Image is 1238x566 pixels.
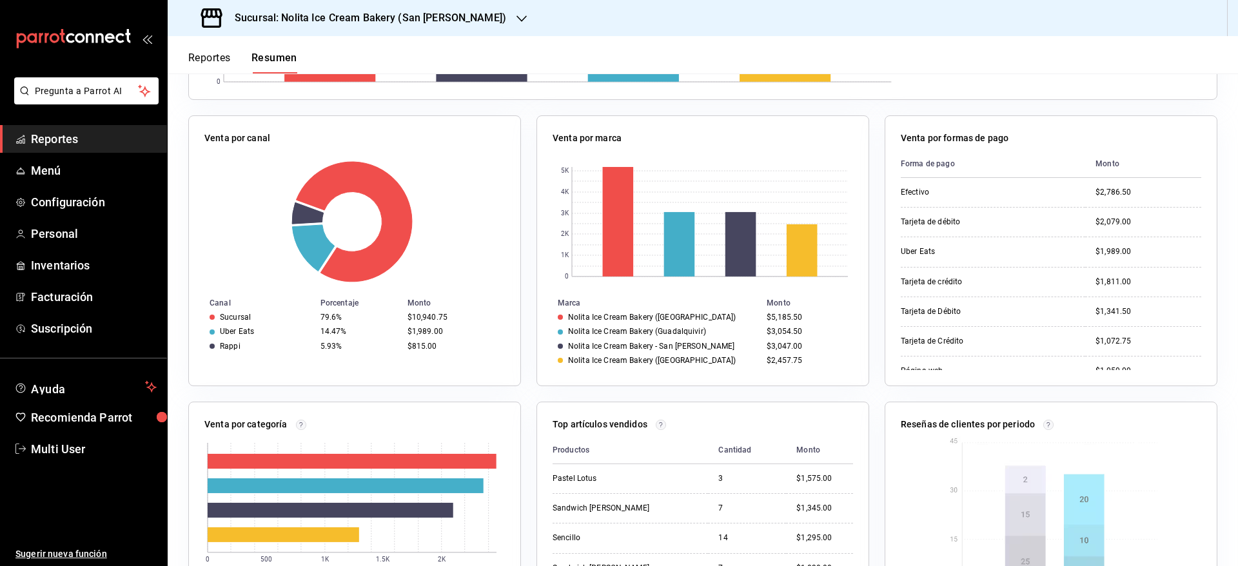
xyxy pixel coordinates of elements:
button: Pregunta a Parrot AI [14,77,159,104]
div: 14.47% [320,327,397,336]
div: Uber Eats [220,327,254,336]
p: Venta por marca [553,132,622,145]
div: Tarjeta de Débito [901,306,1030,317]
text: 0 [217,79,221,86]
div: Sencillo [553,532,682,543]
p: Top artículos vendidos [553,418,647,431]
div: Sucursal [220,313,251,322]
th: Monto [761,296,869,310]
div: $1,575.00 [796,473,853,484]
div: $2,786.50 [1096,187,1201,198]
div: $10,940.75 [408,313,500,322]
text: 1K [321,556,329,563]
div: $2,457.75 [767,356,848,365]
div: Nolita Ice Cream Bakery - San [PERSON_NAME] [568,342,735,351]
span: Menú [31,162,157,179]
div: 3 [718,473,776,484]
span: Facturación [31,288,157,306]
text: 0 [565,273,569,280]
div: Efectivo [901,187,1030,198]
div: $1,341.50 [1096,306,1201,317]
div: Uber Eats [901,246,1030,257]
div: Pastel Lotus [553,473,682,484]
p: Venta por categoría [204,418,288,431]
span: Pregunta a Parrot AI [35,84,139,98]
div: $815.00 [408,342,500,351]
p: Venta por canal [204,132,270,145]
div: $2,079.00 [1096,217,1201,228]
div: $5,185.50 [767,313,848,322]
th: Productos [553,436,708,464]
a: Pregunta a Parrot AI [9,93,159,107]
div: Nolita Ice Cream Bakery ([GEOGRAPHIC_DATA]) [568,313,736,322]
div: Tarjeta de crédito [901,277,1030,288]
div: $1,989.00 [408,327,500,336]
div: 79.6% [320,313,397,322]
div: $1,989.00 [1096,246,1201,257]
text: 5K [561,168,569,175]
text: 0 [206,556,210,563]
div: $1,072.75 [1096,336,1201,347]
div: Tarjeta de débito [901,217,1030,228]
div: navigation tabs [188,52,297,73]
text: 2K [438,556,446,563]
button: Reportes [188,52,231,73]
span: Personal [31,225,157,242]
th: Cantidad [708,436,786,464]
th: Monto [1085,150,1201,178]
span: Multi User [31,440,157,458]
th: Marca [537,296,761,310]
div: Sandwich [PERSON_NAME] [553,503,682,514]
div: $3,054.50 [767,327,848,336]
text: 1K [561,252,569,259]
div: Tarjeta de Crédito [901,336,1030,347]
div: 14 [718,532,776,543]
p: Venta por formas de pago [901,132,1008,145]
span: Configuración [31,193,157,211]
text: 3K [561,210,569,217]
h3: Sucursal: Nolita Ice Cream Bakery (San [PERSON_NAME]) [224,10,506,26]
span: Inventarios [31,257,157,274]
th: Porcentaje [315,296,402,310]
div: $1,295.00 [796,532,853,543]
th: Monto [402,296,520,310]
th: Forma de pago [901,150,1085,178]
div: Nolita Ice Cream Bakery (Guadalquivir) [568,327,706,336]
text: 2K [561,231,569,238]
span: Sugerir nueva función [15,547,157,561]
div: $1,811.00 [1096,277,1201,288]
div: $1,050.00 [1096,366,1201,376]
div: 7 [718,503,776,514]
div: Página web [901,366,1030,376]
div: $1,345.00 [796,503,853,514]
div: 5.93% [320,342,397,351]
span: Ayuda [31,379,140,395]
text: 500 [260,556,272,563]
text: 1.5K [376,556,390,563]
span: Reportes [31,130,157,148]
div: Nolita Ice Cream Bakery ([GEOGRAPHIC_DATA]) [568,356,736,365]
button: Resumen [251,52,297,73]
text: 4K [561,189,569,196]
th: Monto [786,436,853,464]
span: Recomienda Parrot [31,409,157,426]
div: $3,047.00 [767,342,848,351]
th: Canal [189,296,315,310]
button: open_drawer_menu [142,34,152,44]
span: Suscripción [31,320,157,337]
p: Reseñas de clientes por periodo [901,418,1035,431]
div: Rappi [220,342,241,351]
